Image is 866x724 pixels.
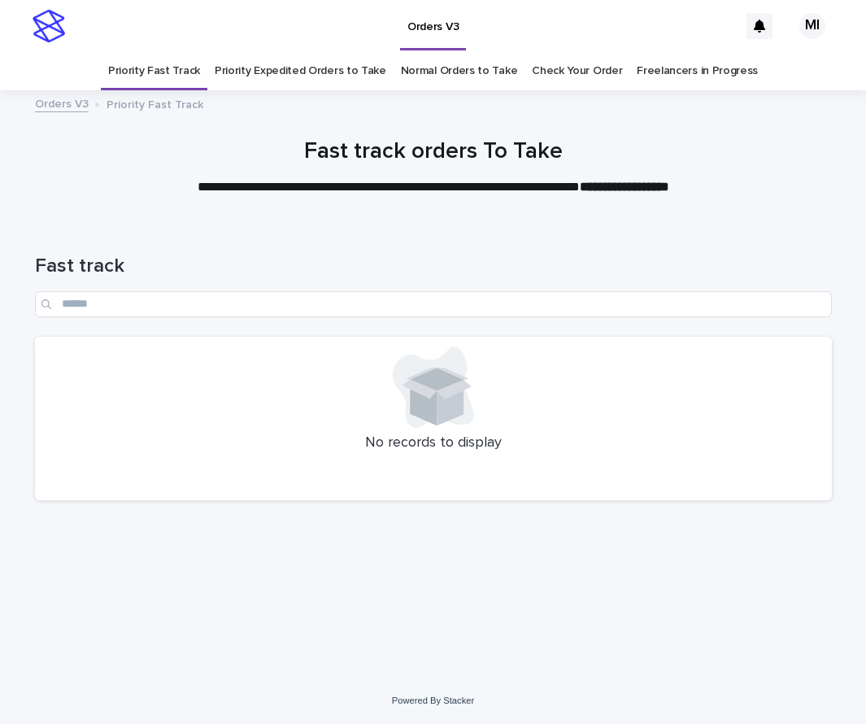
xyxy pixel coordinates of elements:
img: stacker-logo-s-only.png [33,10,65,42]
h1: Fast track [35,255,832,278]
a: Freelancers in Progress [637,52,758,90]
a: Priority Fast Track [108,52,200,90]
p: No records to display [45,434,822,452]
div: MI [799,13,825,39]
a: Powered By Stacker [392,696,474,705]
a: Priority Expedited Orders to Take [215,52,386,90]
a: Check Your Order [532,52,622,90]
a: Normal Orders to Take [401,52,518,90]
h1: Fast track orders To Take [35,138,832,166]
input: Search [35,291,832,317]
a: Orders V3 [35,94,89,112]
p: Priority Fast Track [107,94,203,112]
